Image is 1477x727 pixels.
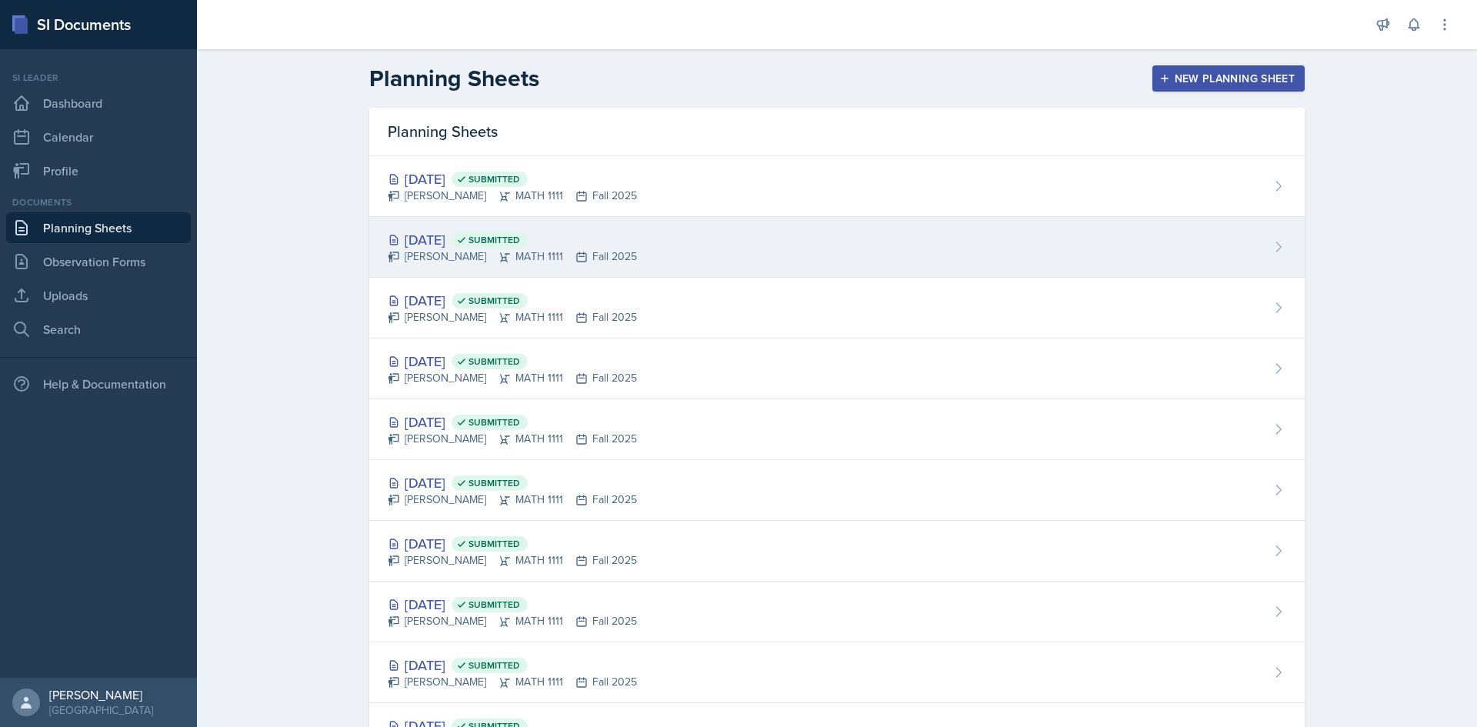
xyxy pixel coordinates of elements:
[388,552,637,569] div: [PERSON_NAME] MATH 1111 Fall 2025
[369,582,1305,642] a: [DATE] Submitted [PERSON_NAME]MATH 1111Fall 2025
[388,655,637,675] div: [DATE]
[468,416,520,429] span: Submitted
[388,412,637,432] div: [DATE]
[369,460,1305,521] a: [DATE] Submitted [PERSON_NAME]MATH 1111Fall 2025
[369,338,1305,399] a: [DATE] Submitted [PERSON_NAME]MATH 1111Fall 2025
[6,88,191,118] a: Dashboard
[468,538,520,550] span: Submitted
[6,212,191,243] a: Planning Sheets
[388,431,637,447] div: [PERSON_NAME] MATH 1111 Fall 2025
[468,355,520,368] span: Submitted
[369,278,1305,338] a: [DATE] Submitted [PERSON_NAME]MATH 1111Fall 2025
[6,246,191,277] a: Observation Forms
[369,108,1305,156] div: Planning Sheets
[49,687,153,702] div: [PERSON_NAME]
[388,533,637,554] div: [DATE]
[369,156,1305,217] a: [DATE] Submitted [PERSON_NAME]MATH 1111Fall 2025
[6,314,191,345] a: Search
[1162,72,1295,85] div: New Planning Sheet
[388,613,637,629] div: [PERSON_NAME] MATH 1111 Fall 2025
[6,280,191,311] a: Uploads
[388,309,637,325] div: [PERSON_NAME] MATH 1111 Fall 2025
[369,217,1305,278] a: [DATE] Submitted [PERSON_NAME]MATH 1111Fall 2025
[388,472,637,493] div: [DATE]
[388,594,637,615] div: [DATE]
[6,155,191,186] a: Profile
[49,702,153,718] div: [GEOGRAPHIC_DATA]
[388,492,637,508] div: [PERSON_NAME] MATH 1111 Fall 2025
[468,477,520,489] span: Submitted
[369,399,1305,460] a: [DATE] Submitted [PERSON_NAME]MATH 1111Fall 2025
[369,642,1305,703] a: [DATE] Submitted [PERSON_NAME]MATH 1111Fall 2025
[388,290,637,311] div: [DATE]
[369,65,539,92] h2: Planning Sheets
[468,234,520,246] span: Submitted
[388,229,637,250] div: [DATE]
[6,195,191,209] div: Documents
[388,351,637,372] div: [DATE]
[468,659,520,672] span: Submitted
[388,674,637,690] div: [PERSON_NAME] MATH 1111 Fall 2025
[388,188,637,204] div: [PERSON_NAME] MATH 1111 Fall 2025
[388,168,637,189] div: [DATE]
[468,173,520,185] span: Submitted
[388,370,637,386] div: [PERSON_NAME] MATH 1111 Fall 2025
[1152,65,1305,92] button: New Planning Sheet
[468,599,520,611] span: Submitted
[6,71,191,85] div: Si leader
[369,521,1305,582] a: [DATE] Submitted [PERSON_NAME]MATH 1111Fall 2025
[6,122,191,152] a: Calendar
[6,369,191,399] div: Help & Documentation
[468,295,520,307] span: Submitted
[388,248,637,265] div: [PERSON_NAME] MATH 1111 Fall 2025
